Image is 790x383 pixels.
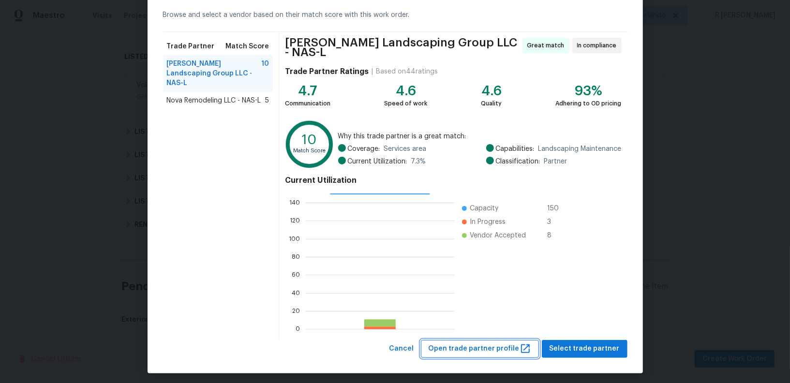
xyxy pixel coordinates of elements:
[348,157,407,166] span: Current Utilization:
[384,86,427,96] div: 4.6
[261,59,269,88] span: 10
[290,218,300,224] text: 120
[496,144,535,154] span: Capabilities:
[556,86,622,96] div: 93%
[577,41,621,50] span: In compliance
[544,157,567,166] span: Partner
[285,86,330,96] div: 4.7
[556,99,622,108] div: Adhering to OD pricing
[265,96,269,105] span: 5
[470,204,498,213] span: Capacity
[338,132,622,141] span: Why this trade partner is a great match:
[481,99,502,108] div: Quality
[292,254,300,260] text: 80
[384,99,427,108] div: Speed of work
[376,67,438,76] div: Based on 44 ratings
[550,343,620,355] span: Select trade partner
[496,157,540,166] span: Classification:
[285,67,369,76] h4: Trade Partner Ratings
[542,340,627,358] button: Select trade partner
[296,326,300,332] text: 0
[292,272,300,278] text: 60
[225,42,269,51] span: Match Score
[293,308,300,314] text: 20
[302,133,317,147] text: 10
[386,340,418,358] button: Cancel
[470,231,526,240] span: Vendor Accepted
[527,41,568,50] span: Great match
[470,217,506,227] span: In Progress
[292,290,300,296] text: 40
[429,343,531,355] span: Open trade partner profile
[290,200,300,206] text: 140
[285,176,621,185] h4: Current Utilization
[547,217,563,227] span: 3
[348,144,380,154] span: Coverage:
[167,96,261,105] span: Nova Remodeling LLC - NAS-L
[167,59,262,88] span: [PERSON_NAME] Landscaping Group LLC - NAS-L
[547,231,563,240] span: 8
[285,38,519,57] span: [PERSON_NAME] Landscaping Group LLC - NAS-L
[538,144,622,154] span: Landscaping Maintenance
[167,42,215,51] span: Trade Partner
[547,204,563,213] span: 150
[389,343,414,355] span: Cancel
[289,236,300,242] text: 100
[294,148,326,153] text: Match Score
[481,86,502,96] div: 4.6
[384,144,427,154] span: Services area
[411,157,426,166] span: 7.3 %
[369,67,376,76] div: |
[421,340,539,358] button: Open trade partner profile
[285,99,330,108] div: Communication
